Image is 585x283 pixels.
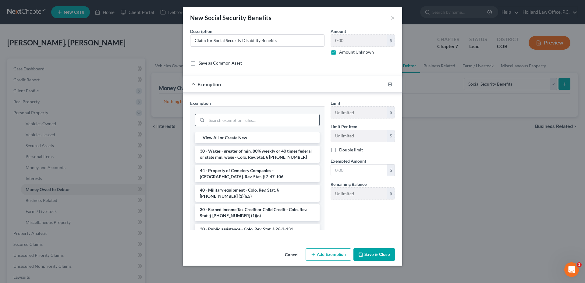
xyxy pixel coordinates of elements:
[207,114,319,126] input: Search exemption rules...
[195,224,320,235] li: 30 - Public assistance - Colo. Rev. Stat. § 26-2-131
[190,35,324,46] input: Describe...
[331,28,346,34] label: Amount
[339,147,363,153] label: Double limit
[387,130,395,142] div: $
[306,248,351,261] button: Add Exemption
[331,123,357,130] label: Limit Per Item
[195,204,320,221] li: 30 - Earned Income Tax Credit or Child Credit - Colo. Rev. Stat. § [PHONE_NUMBER] (1)(o)
[331,101,340,106] span: Limit
[331,158,366,164] span: Exempted Amount
[331,164,387,176] input: 0.00
[195,132,320,143] li: --View All or Create New--
[339,49,374,55] label: Amount Unknown
[353,248,395,261] button: Save & Close
[391,14,395,21] button: ×
[199,60,242,66] label: Save as Common Asset
[387,35,395,46] div: $
[280,249,303,261] button: Cancel
[197,81,221,87] span: Exemption
[331,188,387,199] input: --
[190,13,271,22] div: New Social Security Benefits
[387,188,395,199] div: $
[387,164,395,176] div: $
[190,29,212,34] span: Description
[331,130,387,142] input: --
[195,165,320,182] li: 44 - Property of Cemetery Companies - [GEOGRAPHIC_DATA]. Rev. Stat. § 7-47-106
[577,262,582,267] span: 1
[331,107,387,118] input: --
[331,181,367,187] label: Remaining Balance
[195,146,320,163] li: 30 - Wages - greater of min. 80% weekly or 40 times federal or state min. wage - Colo. Rev. Stat....
[195,185,320,202] li: 40 - Military equipment - Colo. Rev. Stat. § [PHONE_NUMBER] (1)(h.5)
[190,101,211,106] span: Exemption
[387,107,395,118] div: $
[331,35,387,46] input: 0.00
[564,262,579,277] iframe: Intercom live chat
